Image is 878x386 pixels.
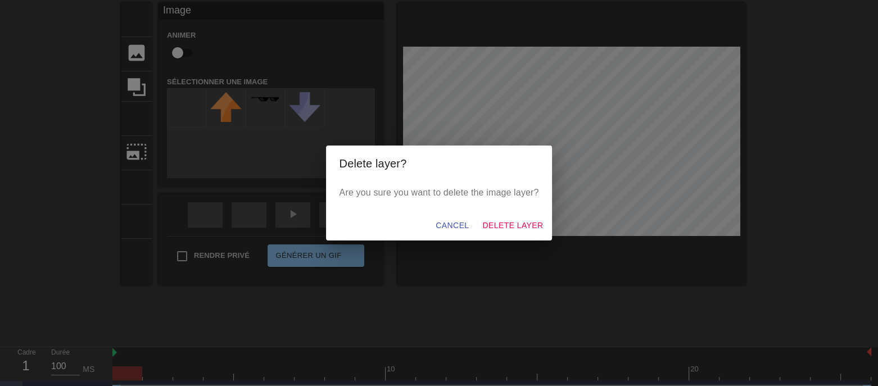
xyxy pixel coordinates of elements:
[436,219,469,233] span: Cancel
[482,219,543,233] span: Delete Layer
[340,186,539,199] p: Are you sure you want to delete the image layer?
[431,215,473,236] button: Cancel
[478,215,547,236] button: Delete Layer
[340,155,539,172] h2: Delete layer?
